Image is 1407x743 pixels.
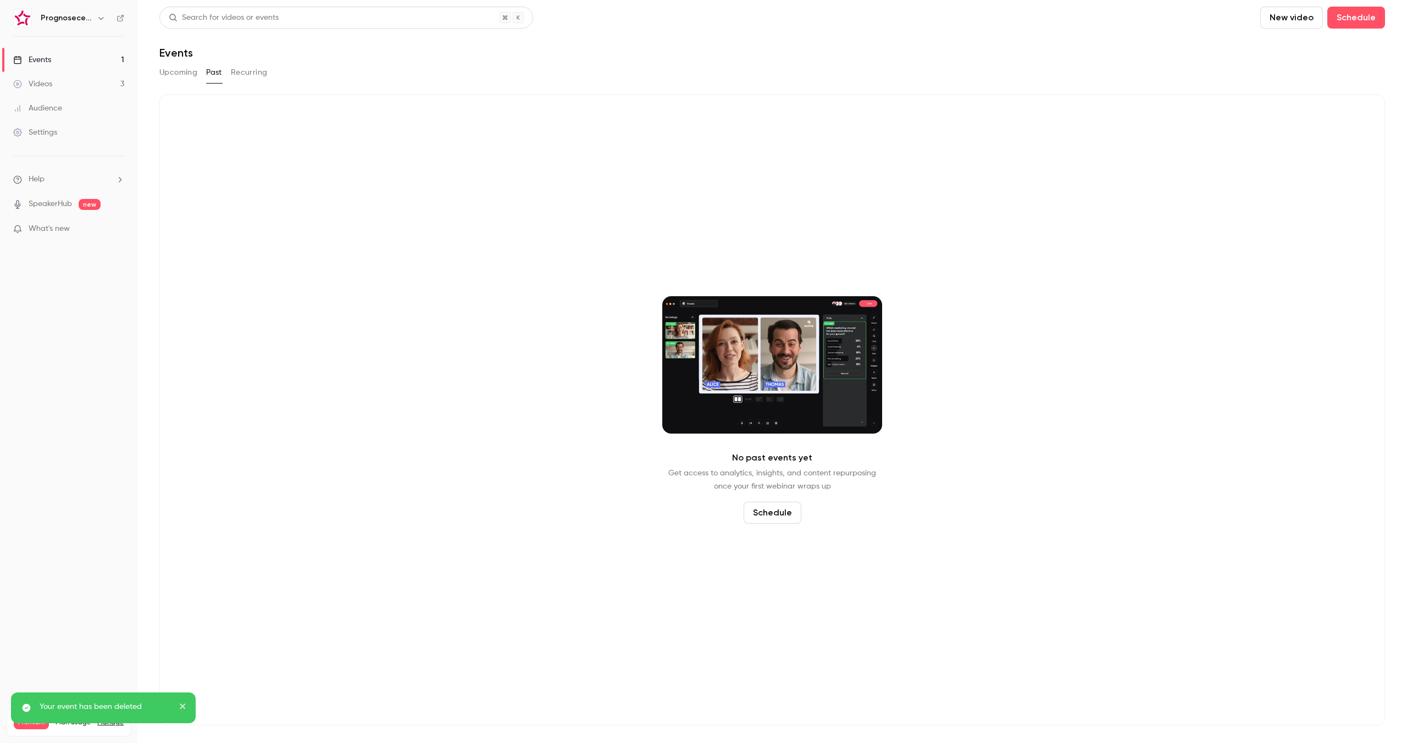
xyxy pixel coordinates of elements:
[29,29,121,37] div: Domain: [DOMAIN_NAME]
[169,12,279,24] div: Search for videos or events
[30,64,38,73] img: tab_domain_overview_orange.svg
[109,64,118,73] img: tab_keywords_by_traffic_grey.svg
[13,79,52,90] div: Videos
[179,701,187,714] button: close
[121,65,185,72] div: Keywords by Traffic
[13,103,62,114] div: Audience
[18,29,26,37] img: website_grey.svg
[29,223,70,235] span: What's new
[13,174,124,185] li: help-dropdown-opener
[29,198,72,210] a: SpeakerHub
[1260,7,1323,29] button: New video
[18,18,26,26] img: logo_orange.svg
[41,13,92,24] h6: Prognosecenteret | Powered by Hubexo
[159,46,193,59] h1: Events
[13,127,57,138] div: Settings
[13,54,51,65] div: Events
[31,18,54,26] div: v 4.0.25
[40,701,171,712] p: Your event has been deleted
[1327,7,1385,29] button: Schedule
[79,199,101,210] span: new
[231,64,268,81] button: Recurring
[42,65,98,72] div: Domain Overview
[744,502,801,524] button: Schedule
[29,174,45,185] span: Help
[14,9,31,27] img: Prognosecenteret | Powered by Hubexo
[668,467,876,493] p: Get access to analytics, insights, and content repurposing once your first webinar wraps up
[159,64,197,81] button: Upcoming
[732,451,812,464] p: No past events yet
[206,64,222,81] button: Past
